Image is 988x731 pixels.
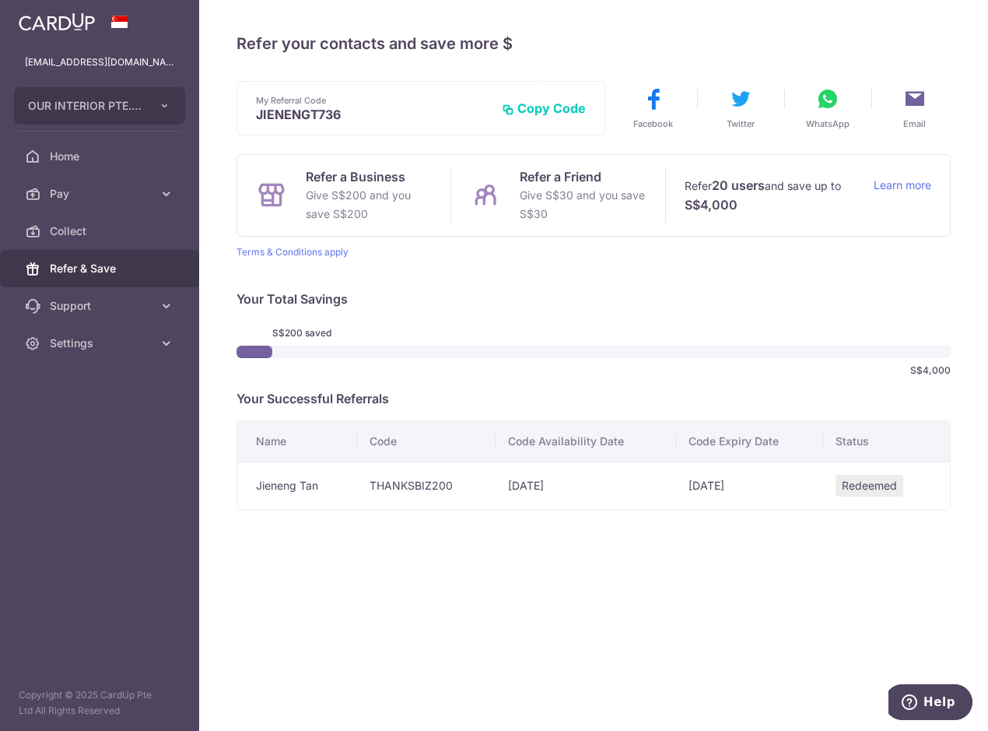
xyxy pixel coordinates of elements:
[35,11,67,25] span: Help
[28,98,143,114] span: OUR INTERIOR PTE. LTD.
[236,389,951,408] p: Your Successful Referrals
[608,86,699,130] button: Facebook
[14,87,185,125] button: OUR INTERIOR PTE. LTD.
[357,421,496,462] th: Code
[256,94,489,107] p: My Referral Code
[496,462,676,509] td: [DATE]
[869,86,961,130] button: Email
[782,86,874,130] button: WhatsApp
[823,421,950,462] th: Status
[256,107,489,122] p: JIENENGT736
[236,31,951,56] h4: Refer your contacts and save more $
[236,246,349,258] a: Terms & Conditions apply
[712,176,765,195] strong: 20 users
[806,118,850,130] span: WhatsApp
[306,167,432,186] p: Refer a Business
[50,298,152,314] span: Support
[50,261,152,276] span: Refer & Save
[237,421,357,462] th: Name
[25,54,174,70] p: [EMAIL_ADDRESS][DOMAIN_NAME]
[19,12,95,31] img: CardUp
[903,118,926,130] span: Email
[50,186,152,202] span: Pay
[676,421,824,462] th: Code Expiry Date
[50,223,152,239] span: Collect
[874,176,931,215] a: Learn more
[496,421,676,462] th: Code Availability Date
[50,336,152,351] span: Settings
[836,475,903,497] span: Redeemed
[236,290,951,308] p: Your Total Savings
[633,118,673,130] span: Facebook
[685,195,737,214] strong: S$4,000
[695,86,787,130] button: Twitter
[306,186,432,223] p: Give S$200 and you save S$200
[888,684,972,723] iframe: Opens a widget where you can find more information
[502,100,586,116] button: Copy Code
[520,167,646,186] p: Refer a Friend
[272,327,353,339] span: S$200 saved
[727,118,755,130] span: Twitter
[520,186,646,223] p: Give S$30 and you save S$30
[676,462,824,509] td: [DATE]
[357,462,496,509] td: THANKSBIZ200
[237,462,357,509] td: Jieneng Tan
[910,364,951,377] span: S$4,000
[685,176,861,215] p: Refer and save up to
[50,149,152,164] span: Home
